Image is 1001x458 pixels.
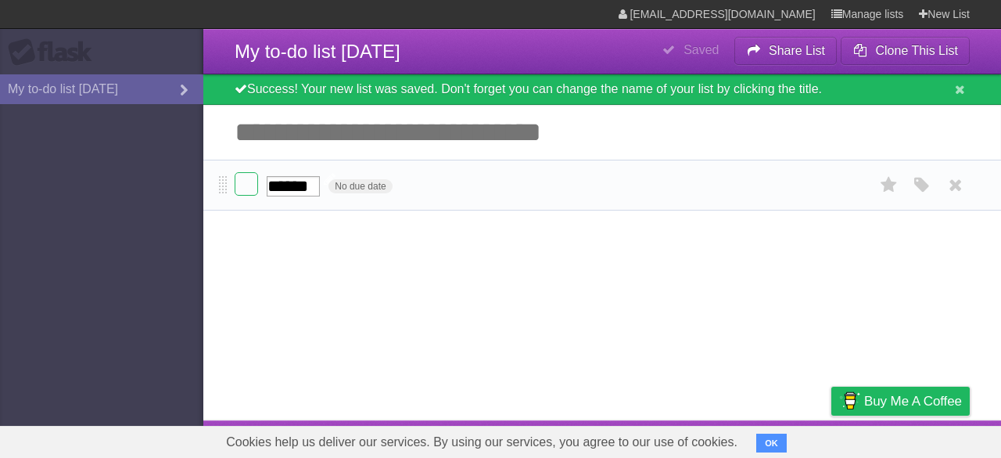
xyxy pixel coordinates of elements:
label: Star task [874,172,904,198]
div: Flask [8,38,102,67]
a: Developers [675,424,738,454]
a: Privacy [811,424,852,454]
label: Done [235,172,258,196]
b: Saved [683,43,719,56]
a: About [623,424,656,454]
img: Buy me a coffee [839,388,860,414]
a: Suggest a feature [871,424,970,454]
a: Terms [758,424,792,454]
button: Clone This List [841,37,970,65]
span: Buy me a coffee [864,388,962,415]
span: No due date [328,179,392,193]
button: Share List [734,37,838,65]
b: Share List [769,44,825,57]
span: My to-do list [DATE] [235,41,400,62]
span: Cookies help us deliver our services. By using our services, you agree to our use of cookies. [210,427,753,458]
a: Buy me a coffee [831,387,970,416]
div: Success! Your new list was saved. Don't forget you can change the name of your list by clicking t... [203,74,1001,105]
b: Clone This List [875,44,958,57]
button: OK [756,434,787,453]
